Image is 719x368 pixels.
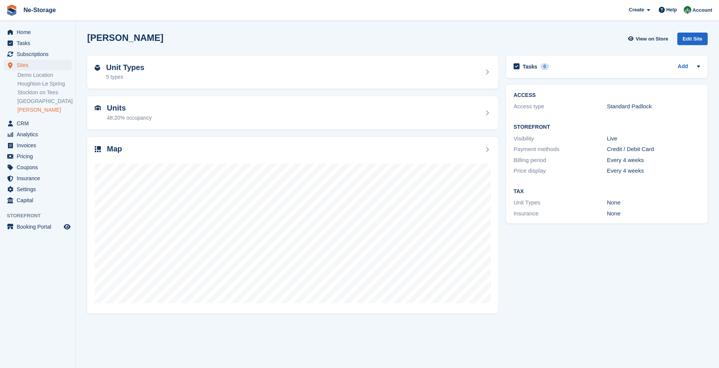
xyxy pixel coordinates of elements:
[4,27,72,37] a: menu
[17,80,72,87] a: Houghton-Le Spring
[4,184,72,195] a: menu
[87,137,498,314] a: Map
[107,145,122,153] h2: Map
[666,6,677,14] span: Help
[17,98,72,105] a: [GEOGRAPHIC_DATA]
[17,221,62,232] span: Booking Portal
[17,129,62,140] span: Analytics
[17,89,72,96] a: Stockton on Tees
[677,33,708,48] a: Edit Site
[17,72,72,79] a: Demo Location
[607,198,700,207] div: None
[7,212,75,220] span: Storefront
[20,4,59,16] a: Ne-Storage
[636,35,668,43] span: View on Store
[6,5,17,16] img: stora-icon-8386f47178a22dfd0bd8f6a31ec36ba5ce8667c1dd55bd0f319d3a0aa187defe.svg
[87,56,498,89] a: Unit Types 5 types
[514,134,607,143] div: Visibility
[514,156,607,165] div: Billing period
[514,124,700,130] h2: Storefront
[514,102,607,111] div: Access type
[627,33,671,45] a: View on Store
[95,146,101,152] img: map-icn-33ee37083ee616e46c38cad1a60f524a97daa1e2b2c8c0bc3eb3415660979fc1.svg
[17,195,62,206] span: Capital
[4,118,72,129] a: menu
[514,209,607,218] div: Insurance
[107,114,152,122] div: 48.20% occupancy
[4,151,72,162] a: menu
[514,189,700,195] h2: Tax
[17,140,62,151] span: Invoices
[677,33,708,45] div: Edit Site
[514,198,607,207] div: Unit Types
[607,102,700,111] div: Standard Padlock
[17,184,62,195] span: Settings
[17,106,72,114] a: [PERSON_NAME]
[17,38,62,48] span: Tasks
[684,6,691,14] img: Charlotte Nesbitt
[607,134,700,143] div: Live
[607,167,700,175] div: Every 4 weeks
[95,105,101,111] img: unit-icn-7be61d7bf1b0ce9d3e12c5938cc71ed9869f7b940bace4675aadf7bd6d80202e.svg
[678,62,688,71] a: Add
[4,140,72,151] a: menu
[17,118,62,129] span: CRM
[17,162,62,173] span: Coupons
[87,33,163,43] h2: [PERSON_NAME]
[95,65,100,71] img: unit-type-icn-2b2737a686de81e16bb02015468b77c625bbabd49415b5ef34ead5e3b44a266d.svg
[540,63,549,70] div: 0
[17,27,62,37] span: Home
[607,209,700,218] div: None
[106,73,144,81] div: 5 types
[4,173,72,184] a: menu
[17,151,62,162] span: Pricing
[4,221,72,232] a: menu
[4,49,72,59] a: menu
[514,92,700,98] h2: ACCESS
[629,6,644,14] span: Create
[523,63,537,70] h2: Tasks
[17,173,62,184] span: Insurance
[106,63,144,72] h2: Unit Types
[4,162,72,173] a: menu
[4,60,72,70] a: menu
[4,38,72,48] a: menu
[607,145,700,154] div: Credit / Debit Card
[692,6,712,14] span: Account
[514,145,607,154] div: Payment methods
[107,104,152,112] h2: Units
[17,49,62,59] span: Subscriptions
[4,195,72,206] a: menu
[87,96,498,129] a: Units 48.20% occupancy
[17,60,62,70] span: Sites
[4,129,72,140] a: menu
[607,156,700,165] div: Every 4 weeks
[514,167,607,175] div: Price display
[63,222,72,231] a: Preview store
